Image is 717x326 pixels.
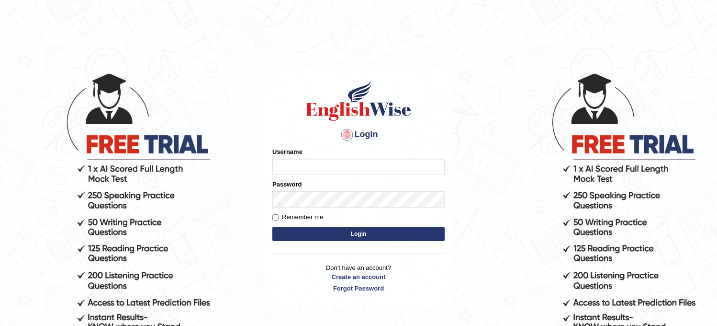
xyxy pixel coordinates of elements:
a: Create an account [272,272,445,281]
label: Username [272,147,302,156]
label: Password [272,180,302,189]
h4: Login [272,127,445,142]
p: Don't have an account? [272,263,445,293]
label: Remember me [272,212,323,222]
a: Forgot Password [272,284,445,293]
img: Logo of English Wise sign in for intelligent practice with AI [304,79,413,122]
button: Login [272,227,445,241]
input: Remember me [272,214,279,221]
